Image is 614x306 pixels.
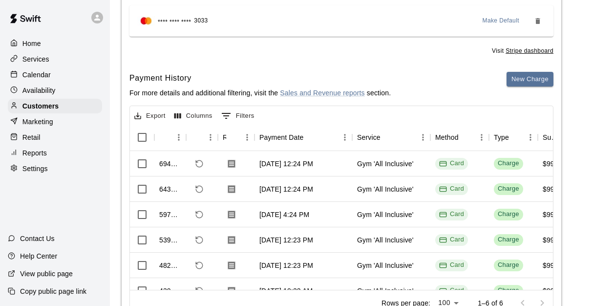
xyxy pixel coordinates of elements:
div: Method [430,124,489,151]
div: Type [494,124,509,151]
button: Download Receipt [223,257,240,274]
button: Download Receipt [223,282,240,300]
p: Settings [22,164,48,174]
div: 482974 [159,261,181,270]
div: Type [489,124,538,151]
div: Gym 'All Inclusive' [357,184,414,194]
div: Service [357,124,381,151]
a: Sales and Revenue reports [280,89,364,97]
span: Refund payment [191,206,208,223]
button: Select columns [172,109,215,124]
div: Card [439,210,464,219]
h6: Payment History [129,72,391,85]
div: Home [8,36,102,51]
img: Credit card brand logo [137,16,155,26]
button: Menu [523,130,538,145]
a: Stripe dashboard [506,47,553,54]
button: Make Default [479,13,524,29]
button: Show filters [219,108,257,124]
div: Payment Date [259,124,304,151]
div: Payment Date [254,124,352,151]
div: Card [439,286,464,295]
button: Sort [226,131,240,144]
div: Method [435,124,459,151]
div: Apr 11, 2025, 12:23 PM [259,235,313,245]
button: Download Receipt [223,180,240,198]
div: $99.00 [543,184,564,194]
div: Gym 'All Inclusive' [357,159,414,169]
div: $99.00 [543,159,564,169]
a: Calendar [8,67,102,82]
div: $99.00 [543,286,564,296]
div: Card [439,261,464,270]
a: Reports [8,146,102,160]
div: Card [439,159,464,168]
p: Copy public page link [20,286,86,296]
div: 539560 [159,235,181,245]
p: Calendar [22,70,51,80]
p: Marketing [22,117,53,127]
div: Card [439,184,464,194]
div: Gym 'All Inclusive' [357,235,414,245]
div: Gym 'All Inclusive' [357,210,414,219]
div: Service [352,124,430,151]
a: Customers [8,99,102,113]
button: Sort [159,131,173,144]
a: Marketing [8,114,102,129]
p: View public page [20,269,73,279]
div: Charge [498,159,519,168]
div: Refund [186,124,218,151]
button: Download Receipt [223,155,240,173]
span: Refund payment [191,181,208,197]
span: Refund payment [191,283,208,299]
button: Sort [459,131,472,144]
span: 3033 [194,16,208,26]
p: Availability [22,86,56,95]
div: 430092 [159,286,181,296]
div: Charge [498,286,519,295]
button: Sort [304,131,318,144]
button: Menu [171,130,186,145]
p: Home [22,39,41,48]
div: $99.00 [543,210,564,219]
div: $99.00 [543,261,564,270]
a: Services [8,52,102,66]
div: Jun 11, 2025, 12:24 PM [259,184,313,194]
button: Download Receipt [223,206,240,223]
div: Id [154,124,186,151]
a: Retail [8,130,102,145]
div: 694661 [159,159,181,169]
a: Settings [8,161,102,176]
span: Make Default [483,16,520,26]
div: Charge [498,210,519,219]
button: Menu [474,130,489,145]
div: May 17, 2025, 4:24 PM [259,210,309,219]
div: 643178 [159,184,181,194]
div: Charge [498,261,519,270]
button: Menu [203,130,218,145]
button: Menu [416,130,430,145]
p: Services [22,54,49,64]
button: Sort [509,131,523,144]
span: Refund payment [191,155,208,172]
p: For more details and additional filtering, visit the section. [129,88,391,98]
div: Feb 11, 2025, 10:22 AM [259,286,313,296]
div: Receipt [218,124,254,151]
div: Charge [498,184,519,194]
button: Sort [381,131,394,144]
p: Help Center [20,251,57,261]
div: Subtotal [543,124,558,151]
div: $99.00 [543,235,564,245]
p: Retail [22,132,41,142]
div: Card [439,235,464,244]
div: Jul 11, 2025, 12:24 PM [259,159,313,169]
div: Charge [498,235,519,244]
div: Availability [8,83,102,98]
